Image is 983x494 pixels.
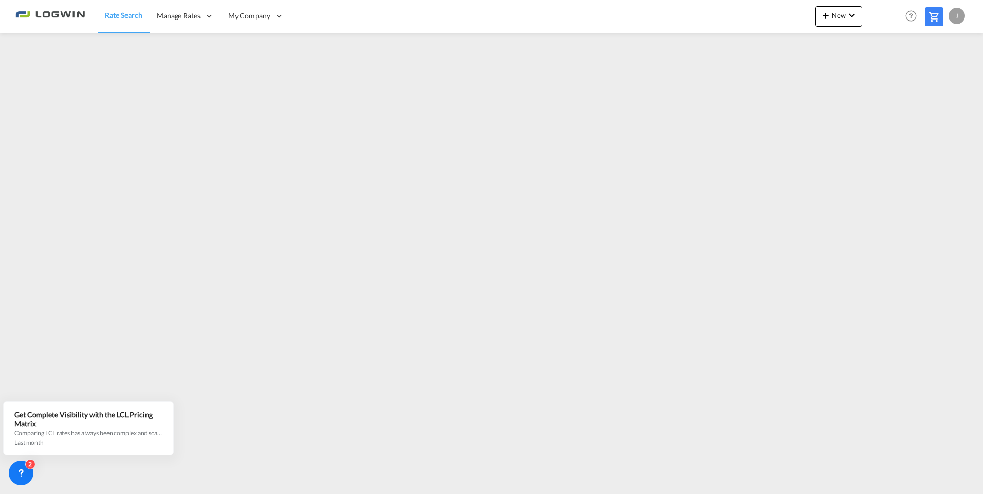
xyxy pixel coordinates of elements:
[15,5,85,28] img: 2761ae10d95411efa20a1f5e0282d2d7.png
[949,8,965,24] div: J
[815,6,862,27] button: icon-plus 400-fgNewicon-chevron-down
[157,11,201,21] span: Manage Rates
[902,7,925,26] div: Help
[820,9,832,22] md-icon: icon-plus 400-fg
[820,11,858,20] span: New
[846,9,858,22] md-icon: icon-chevron-down
[105,11,142,20] span: Rate Search
[228,11,270,21] span: My Company
[902,7,920,25] span: Help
